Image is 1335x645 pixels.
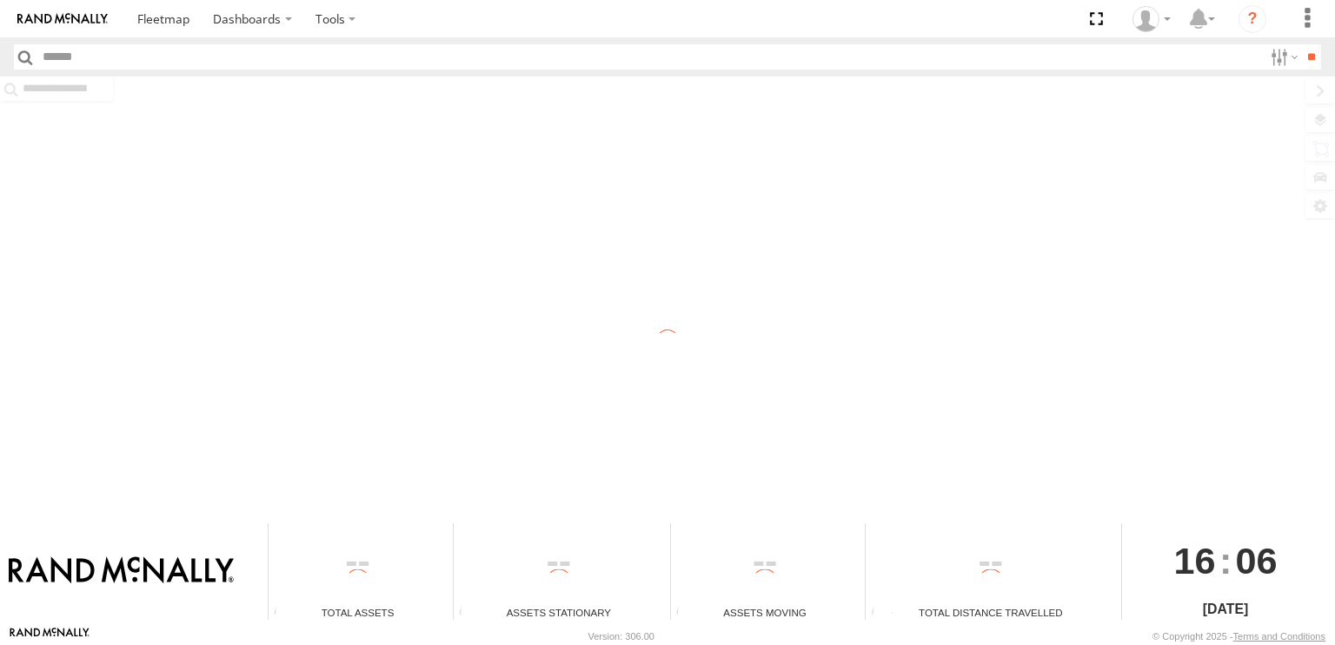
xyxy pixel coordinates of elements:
[1152,631,1325,642] div: © Copyright 2025 -
[454,605,663,620] div: Assets Stationary
[9,556,234,586] img: Rand McNally
[866,607,892,620] div: Total distance travelled by all assets within specified date range and applied filters
[1264,44,1301,70] label: Search Filter Options
[1122,599,1328,620] div: [DATE]
[1174,523,1216,598] span: 16
[1126,6,1177,32] div: Valeo Dash
[1122,523,1328,598] div: :
[671,607,697,620] div: Total number of assets current in transit.
[269,605,447,620] div: Total Assets
[1239,5,1266,33] i: ?
[454,607,480,620] div: Total number of assets current stationary.
[269,607,295,620] div: Total number of Enabled Assets
[866,605,1115,620] div: Total Distance Travelled
[671,605,860,620] div: Assets Moving
[17,13,108,25] img: rand-logo.svg
[1236,523,1278,598] span: 06
[10,628,90,645] a: Visit our Website
[588,631,654,642] div: Version: 306.00
[1233,631,1325,642] a: Terms and Conditions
